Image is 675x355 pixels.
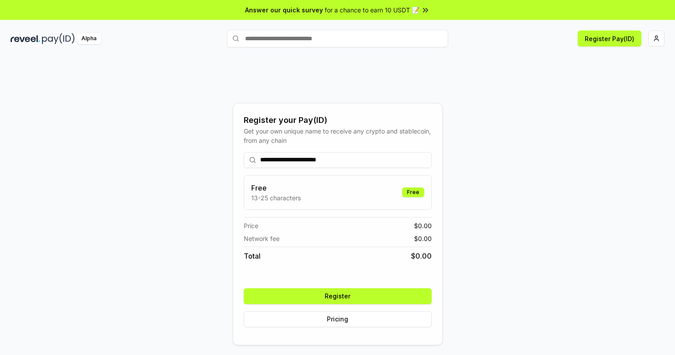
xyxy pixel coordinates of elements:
[244,221,258,230] span: Price
[244,288,432,304] button: Register
[244,234,280,243] span: Network fee
[244,311,432,327] button: Pricing
[245,5,323,15] span: Answer our quick survey
[244,251,261,261] span: Total
[11,33,40,44] img: reveel_dark
[251,193,301,202] p: 13-25 characters
[244,114,432,126] div: Register your Pay(ID)
[411,251,432,261] span: $ 0.00
[414,234,432,243] span: $ 0.00
[77,33,101,44] div: Alpha
[244,126,432,145] div: Get your own unique name to receive any crypto and stablecoin, from any chain
[414,221,432,230] span: $ 0.00
[402,187,424,197] div: Free
[578,31,641,46] button: Register Pay(ID)
[325,5,419,15] span: for a chance to earn 10 USDT 📝
[251,183,301,193] h3: Free
[42,33,75,44] img: pay_id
